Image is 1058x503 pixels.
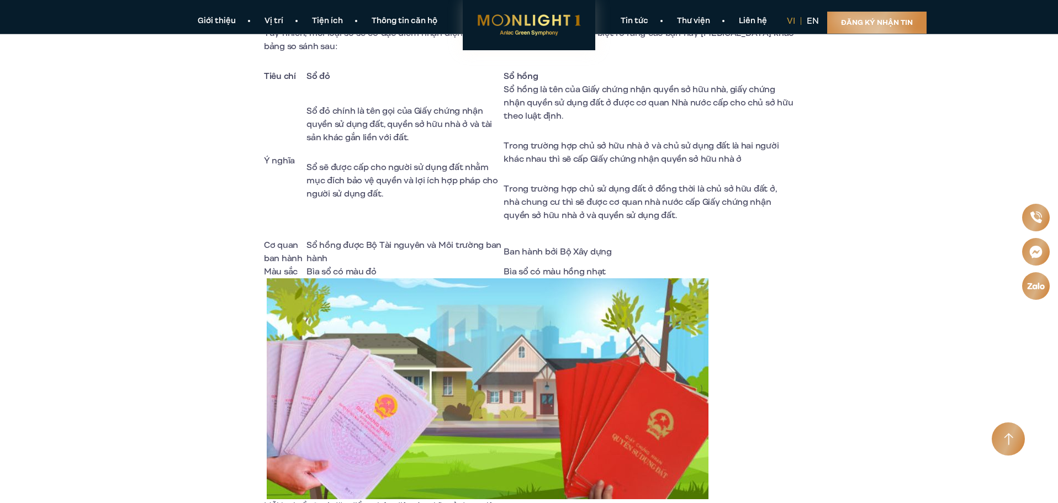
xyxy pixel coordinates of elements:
span: Sổ hồng là tên của Giấy chứng nhận quyền sở hữu nhà, giấy chứng nhận quyền sử dụng đất ở được cơ ... [504,83,793,122]
img: Zalo icon [1027,281,1045,290]
b: Sổ đỏ [306,70,330,82]
span: Cơ quan ban hành [264,239,303,264]
a: Tin tức [606,15,663,27]
a: vi [787,15,795,27]
a: Tiện ích [298,15,357,27]
span: Sổ sẽ được cấp cho người sử dụng đất nhằm mục đích bảo vệ quyền và lợi ích hợp pháp cho người sử ... [306,161,498,200]
b: Sổ hồng [504,70,538,82]
span: Sổ đỏ chính là tên gọi của Giấy chứng nhận quyền sử dụng đất, quyền sở hữu nhà ở và tài sản khác ... [306,105,492,144]
a: Vị trí [250,15,298,27]
b: Tiêu chí [264,70,296,82]
a: Liên hệ [724,15,781,27]
img: Phone icon [1029,211,1043,224]
a: Giới thiệu [183,15,250,27]
span: Ban hành bởi Bộ Xây dựng [504,246,611,258]
img: Mỗi loại sổ sẽ có đặc điểm nhận diện, ý nghĩa sử dụng riêng [267,278,708,499]
a: Thông tin căn hộ [357,15,452,27]
a: en [807,15,819,27]
span: Màu sắc [264,266,298,278]
span: Sổ hồng và sổ đỏ đều là những loại giấy tờ nhà đất quan trọng chứng minh quyền sở hữu nhà ở, đất ... [264,14,794,52]
span: Bìa sổ có màu hồng nhạt [504,266,606,278]
img: Messenger icon [1028,244,1043,259]
span: Ý nghĩa [264,155,295,167]
span: Trong trường hợp chủ sở hữu nhà ở và chủ sử dụng đất là hai người khác nhau thì sẽ cấp Giấy chứng... [504,140,779,165]
a: Đăng ký nhận tin [827,12,927,34]
span: Bìa sổ có màu đỏ [306,266,377,278]
span: Sổ hồng được Bộ Tài nguyên và Môi trường ban hành [306,239,501,264]
a: Thư viện [663,15,724,27]
img: Arrow icon [1004,433,1013,446]
span: Trong trường hợp chủ sử dụng đất ở đồng thời là chủ sở hữu đất ở, nhà chung cư thì sẽ được cơ qua... [504,183,776,221]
